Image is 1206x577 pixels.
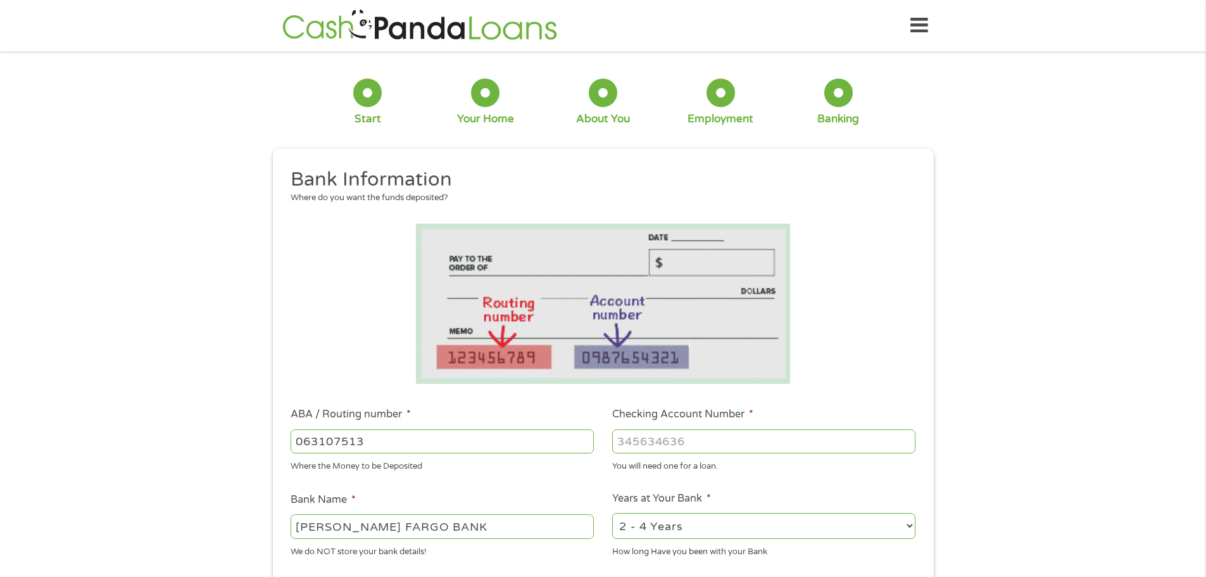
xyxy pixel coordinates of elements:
img: Routing number location [416,224,791,384]
div: Employment [688,112,753,126]
div: Your Home [457,112,514,126]
input: 263177916 [291,429,594,453]
div: About You [576,112,630,126]
div: We do NOT store your bank details! [291,541,594,558]
input: 345634636 [612,429,915,453]
div: Where do you want the funds deposited? [291,192,906,205]
div: Banking [817,112,859,126]
img: GetLoanNow Logo [279,8,561,44]
label: ABA / Routing number [291,408,411,421]
div: Where the Money to be Deposited [291,456,594,473]
label: Checking Account Number [612,408,753,421]
h2: Bank Information [291,167,906,193]
div: How long Have you been with your Bank [612,541,915,558]
label: Years at Your Bank [612,492,711,505]
div: Start [355,112,381,126]
label: Bank Name [291,493,356,507]
div: You will need one for a loan. [612,456,915,473]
